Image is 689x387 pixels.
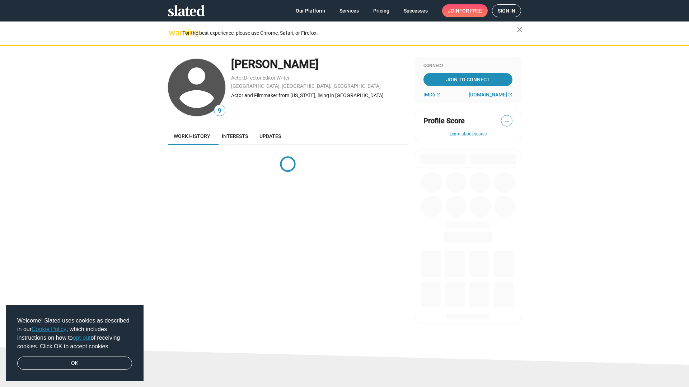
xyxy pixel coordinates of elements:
a: dismiss cookie message [17,357,132,370]
a: Successes [398,4,433,17]
a: Director [244,75,262,81]
span: IMDb [423,92,435,97]
a: Sign in [492,4,521,17]
span: , [276,76,276,80]
div: Connect [423,63,512,69]
span: Updates [259,133,281,139]
a: Writer [276,75,290,81]
span: for free [459,4,482,17]
span: — [501,116,512,126]
button: Learn about scores [423,132,512,137]
a: opt-out [73,335,91,341]
span: 9 [214,106,225,116]
a: Services [334,4,365,17]
span: , [243,76,244,80]
span: Work history [174,133,210,139]
span: Our Platform [296,4,325,17]
a: Editor [262,75,276,81]
span: Services [339,4,359,17]
a: Interests [216,128,254,145]
a: [DOMAIN_NAME] [469,92,512,97]
a: Updates [254,128,287,145]
mat-icon: open_in_new [508,92,512,97]
div: For the best experience, please use Chrome, Safari, or Firefox. [182,28,517,38]
span: Successes [404,4,428,17]
div: [PERSON_NAME] [231,57,408,72]
a: [GEOGRAPHIC_DATA], [GEOGRAPHIC_DATA], [GEOGRAPHIC_DATA] [231,83,381,89]
mat-icon: warning [169,28,177,37]
span: Join To Connect [425,73,511,86]
a: Our Platform [290,4,331,17]
mat-icon: open_in_new [436,92,441,97]
span: Pricing [373,4,389,17]
span: Sign in [498,5,515,17]
a: Pricing [367,4,395,17]
a: Work history [168,128,216,145]
span: [DOMAIN_NAME] [469,92,507,97]
span: Profile Score [423,116,465,126]
span: Interests [222,133,248,139]
a: Join To Connect [423,73,512,86]
div: Actor and Filmmaker from [US_STATE], living in [GEOGRAPHIC_DATA] [231,92,408,99]
div: cookieconsent [6,305,144,382]
a: Actor [231,75,243,81]
span: Join [448,4,482,17]
a: Cookie Policy [32,326,66,332]
span: Welcome! Slated uses cookies as described in our , which includes instructions on how to of recei... [17,316,132,351]
a: Joinfor free [442,4,488,17]
mat-icon: close [515,25,524,34]
a: IMDb [423,92,441,97]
